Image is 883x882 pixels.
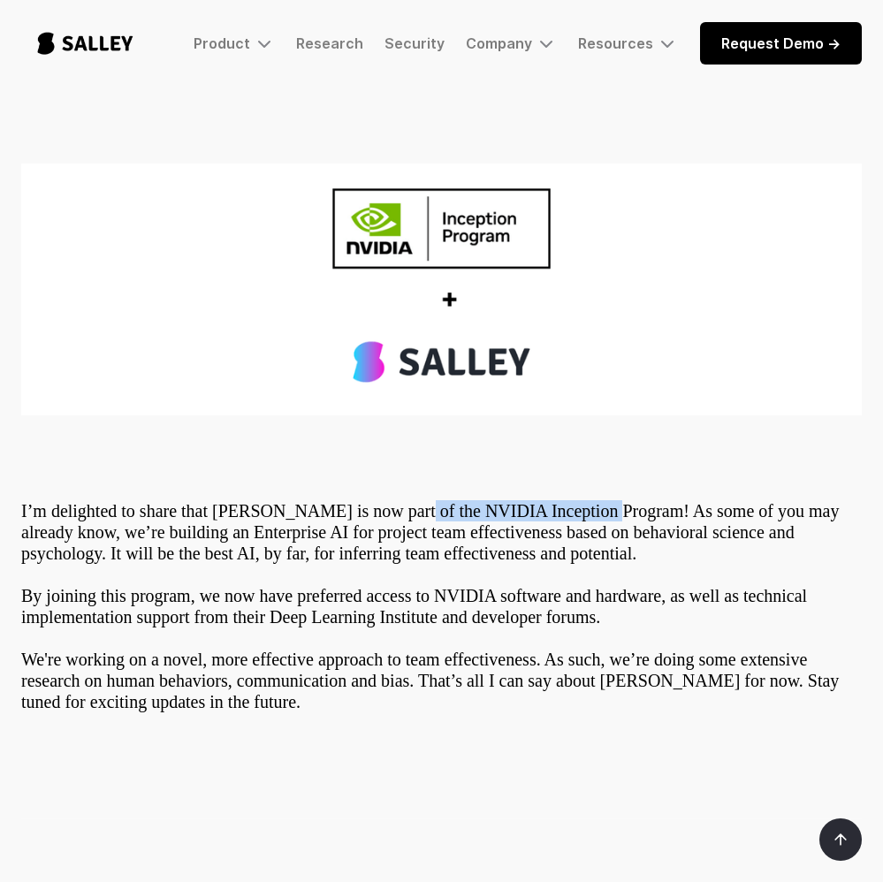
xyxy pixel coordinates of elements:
div: Product [194,33,275,54]
div: Product [194,34,250,52]
p: I’m delighted to share that [PERSON_NAME] is now part of the NVIDIA Inception Program! As some of... [21,500,862,712]
a: Security [384,34,445,52]
a: home [21,14,149,72]
div: Company [466,33,557,54]
a: Research [296,34,363,52]
div: Company [466,34,532,52]
div: Resources [578,34,653,52]
a: Request Demo -> [700,22,862,65]
div: Resources [578,33,678,54]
